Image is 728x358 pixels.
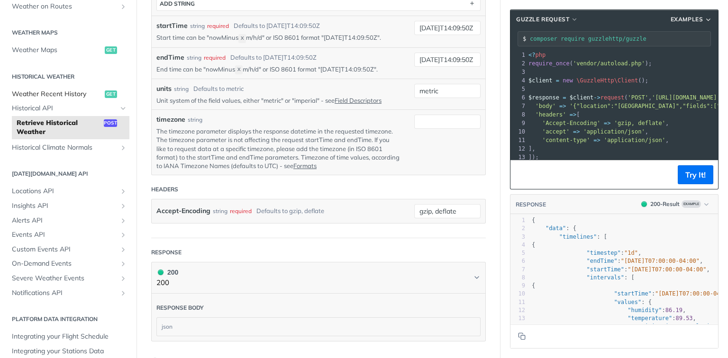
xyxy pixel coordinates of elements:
div: 2 [510,224,525,233]
button: Copy to clipboard [515,168,528,182]
div: 8 [510,274,525,282]
span: "timelines" [559,233,597,240]
span: \GuzzleHttp\Client [576,77,638,84]
button: Show subpages for Custom Events API [119,246,127,253]
h2: Platform DATA integration [7,315,129,323]
span: require_once [528,60,570,67]
a: Historical Climate NormalsShow subpages for Historical Climate Normals [7,141,129,155]
span: Examples [671,15,703,24]
div: 12 [510,306,525,314]
label: endTime [156,53,184,63]
a: Notifications APIShow subpages for Notifications API [7,286,129,300]
button: Show subpages for Alerts API [119,217,127,224]
div: required [207,22,229,30]
button: Examples [667,15,716,24]
span: 'application/json' [604,137,665,143]
button: 200 200200 [156,267,481,288]
div: Response body [156,304,204,312]
span: ]); [528,154,539,161]
div: 5 [510,85,527,93]
span: 'content-type' [542,137,590,143]
button: Copy to clipboard [515,329,528,343]
span: <? [528,52,535,58]
div: string [190,22,205,30]
div: 1 [510,216,525,224]
div: 200 200200 [151,294,486,341]
span: "humidity" [628,307,662,313]
span: "data" [546,225,566,232]
button: Hide subpages for Historical API [119,105,127,112]
button: Show subpages for Historical Climate Normals [119,144,127,152]
span: => [570,111,576,118]
span: : , [532,266,710,273]
span: Notifications API [12,288,117,298]
span: { [532,282,535,289]
a: Insights APIShow subpages for Insights API [7,199,129,213]
span: 200 [641,201,647,207]
span: "startTime" [614,290,651,297]
div: string [187,54,201,62]
span: X [237,67,241,73]
span: php [535,52,546,58]
span: Weather on Routes [12,2,117,11]
span: ], [528,145,536,152]
a: Weather Mapsget [7,43,129,57]
div: required [204,54,226,62]
p: End time can be "nowMinus m/h/d" or ISO 8601 format "[DATE]T14:09:50Z". [156,65,400,74]
span: "[DATE]T07:00:00-04:00" [621,258,700,264]
div: 13 [510,153,527,161]
span: 'application/json' [583,128,645,135]
span: "values" [614,299,641,305]
span: (); [528,77,648,84]
div: 7 [510,102,527,110]
span: Locations API [12,187,117,196]
a: Locations APIShow subpages for Locations API [7,184,129,198]
span: , [528,128,648,135]
div: 7 [510,266,525,274]
span: Example [682,200,701,208]
span: { [532,217,535,224]
div: 5 [510,249,525,257]
div: required [230,204,252,218]
span: On-Demand Events [12,259,117,268]
a: Events APIShow subpages for Events API [7,228,129,242]
button: RESPONSE [515,200,546,209]
span: , [528,137,669,143]
div: string [213,204,227,218]
h2: [DATE][DOMAIN_NAME] API [7,170,129,178]
span: ( ); [528,60,652,67]
span: => [593,137,600,143]
a: Custom Events APIShow subpages for Custom Events API [7,242,129,257]
span: Retrieve Historical Weather [17,118,101,137]
a: Field Descriptors [335,97,382,104]
span: 200 [158,269,164,275]
div: 6 [510,257,525,265]
div: 6 [510,93,527,102]
span: "[DATE]T07:00:00-04:00" [628,266,706,273]
div: Headers [151,185,178,194]
span: , [528,120,669,126]
span: $response [528,94,559,101]
div: 3 [510,68,527,76]
span: Guzzle Request [516,15,569,24]
button: 200200-ResultExample [637,199,713,209]
button: Guzzle Request [513,15,582,24]
span: 'Accept-Encoding' [542,120,601,126]
span: Alerts API [12,216,117,225]
p: Start time can be "nowMinus m/h/d" or ISO 8601 format "[DATE]T14:09:50Z". [156,33,400,42]
span: $client [528,77,553,84]
div: 11 [510,298,525,306]
span: : , [532,250,641,256]
span: "endTime" [587,258,618,264]
button: Show subpages for Locations API [119,188,127,195]
label: timezone [156,115,185,125]
span: => [604,120,610,126]
span: Integrating your Flight Schedule [12,332,127,341]
button: Show subpages for Events API [119,231,127,239]
span: 'body' [535,103,555,109]
div: 11 [510,136,527,144]
span: : { [532,225,576,232]
button: Show subpages for Severe Weather Events [119,275,127,282]
div: 12 [510,144,527,153]
span: : [ [532,233,607,240]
